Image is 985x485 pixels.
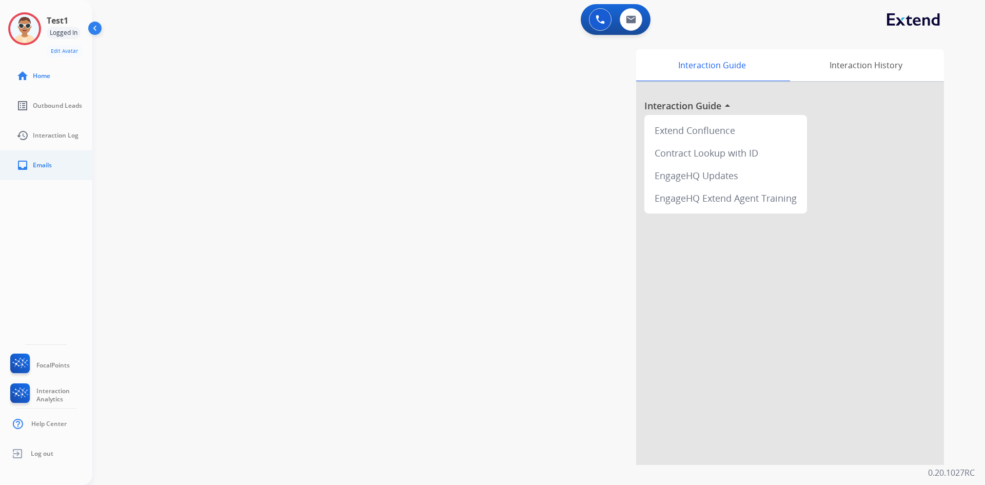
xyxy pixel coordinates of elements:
[36,361,70,370] span: FocalPoints
[47,45,82,57] button: Edit Avatar
[928,467,975,479] p: 0.20.1027RC
[31,450,53,458] span: Log out
[31,420,67,428] span: Help Center
[33,72,50,80] span: Home
[47,27,81,39] div: Logged In
[33,161,52,169] span: Emails
[47,14,68,27] h3: Test1
[10,14,39,43] img: avatar
[16,129,29,142] mat-icon: history
[33,131,78,140] span: Interaction Log
[648,142,803,164] div: Contract Lookup with ID
[16,70,29,82] mat-icon: home
[648,187,803,209] div: EngageHQ Extend Agent Training
[16,159,29,171] mat-icon: inbox
[787,49,944,81] div: Interaction History
[16,100,29,112] mat-icon: list_alt
[8,354,70,377] a: FocalPoints
[8,383,92,407] a: Interaction Analytics
[648,164,803,187] div: EngageHQ Updates
[636,49,787,81] div: Interaction Guide
[33,102,82,110] span: Outbound Leads
[648,119,803,142] div: Extend Confluence
[36,387,92,403] span: Interaction Analytics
